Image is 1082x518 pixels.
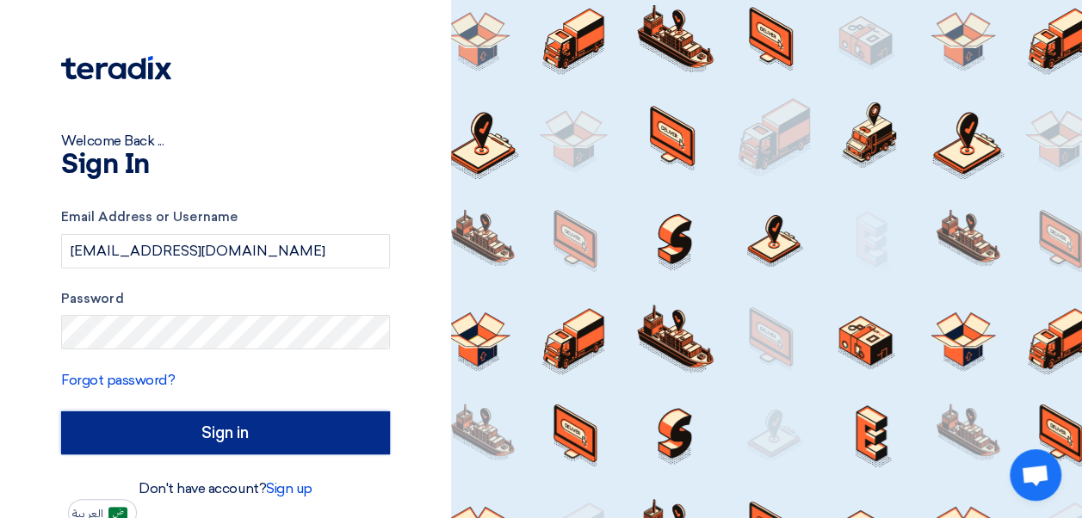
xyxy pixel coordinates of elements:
[1010,449,1061,501] a: Open chat
[61,411,390,454] input: Sign in
[61,289,390,309] label: Password
[266,480,312,496] a: Sign up
[61,234,390,268] input: Enter your business email or username
[61,372,175,388] a: Forgot password?
[61,207,390,227] label: Email Address or Username
[61,478,390,499] div: Don't have account?
[61,131,390,151] div: Welcome Back ...
[61,56,171,80] img: Teradix logo
[61,151,390,179] h1: Sign In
